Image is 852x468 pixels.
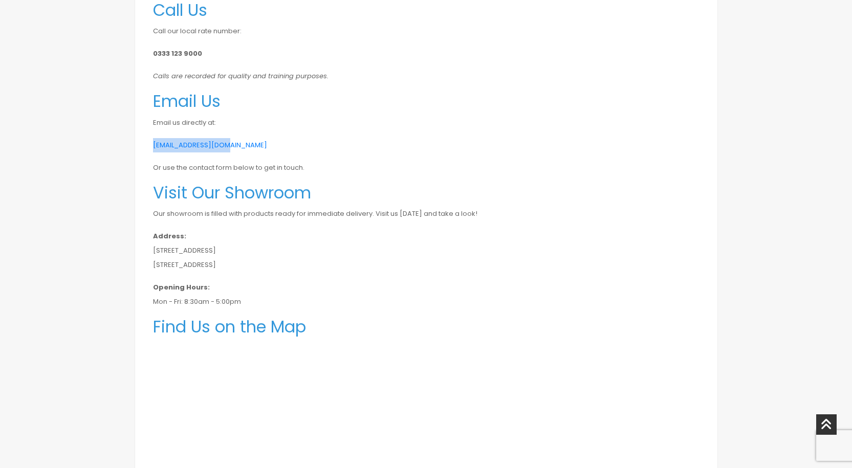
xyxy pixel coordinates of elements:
h2: Call Us [153,1,700,20]
h2: Visit Our Showroom [153,183,700,203]
p: [STREET_ADDRESS] [STREET_ADDRESS] [153,229,700,272]
h2: Email Us [153,92,700,111]
p: Email us directly at: [153,116,700,130]
em: Calls are recorded for quality and training purposes. [153,71,329,81]
a: [EMAIL_ADDRESS][DOMAIN_NAME] [153,140,267,150]
strong: Address: [153,231,186,241]
strong: 0333 123 9000 [153,49,202,58]
p: Call our local rate number: [153,24,700,38]
p: Mon - Fri: 8:30am - 5:00pm [153,280,700,309]
strong: Opening Hours: [153,282,210,292]
h2: Find Us on the Map [153,317,700,337]
p: Or use the contact form below to get in touch. [153,161,700,175]
p: Our showroom is filled with products ready for immediate delivery. Visit us [DATE] and take a look! [153,207,700,221]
